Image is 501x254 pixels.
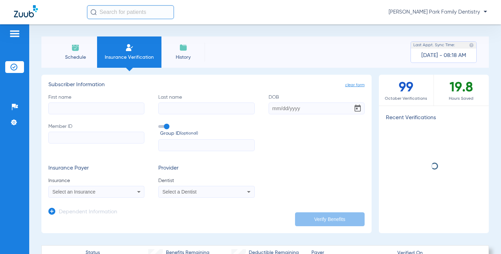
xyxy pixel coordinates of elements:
[351,101,365,115] button: Open calendar
[158,94,254,114] label: Last name
[9,30,20,38] img: hamburger-icon
[158,103,254,114] input: Last name
[434,95,489,102] span: Hours Saved
[269,94,365,114] label: DOB
[379,75,434,106] div: 99
[48,165,144,172] h3: Insurance Payer
[48,132,144,144] input: Member ID
[71,43,80,52] img: Schedule
[48,82,365,89] h3: Subscriber Information
[345,82,365,89] span: clear form
[379,95,434,102] span: October Verifications
[90,9,97,15] img: Search Icon
[413,42,455,49] span: Last Appt. Sync Time:
[269,103,365,114] input: DOBOpen calendar
[167,54,200,61] span: History
[160,130,254,137] span: Group ID
[48,94,144,114] label: First name
[434,75,489,106] div: 19.8
[59,54,92,61] span: Schedule
[295,212,365,226] button: Verify Benefits
[158,177,254,184] span: Dentist
[48,103,144,114] input: First name
[48,123,144,151] label: Member ID
[469,43,474,48] img: last sync help info
[158,165,254,172] h3: Provider
[102,54,156,61] span: Insurance Verification
[389,9,487,16] span: [PERSON_NAME] Park Family Dentistry
[48,177,144,184] span: Insurance
[59,209,117,216] h3: Dependent Information
[162,189,197,195] span: Select a Dentist
[53,189,96,195] span: Select an Insurance
[180,130,198,137] small: (optional)
[87,5,174,19] input: Search for patients
[125,43,134,52] img: Manual Insurance Verification
[14,5,38,17] img: Zuub Logo
[379,115,489,122] h3: Recent Verifications
[179,43,188,52] img: History
[421,52,466,59] span: [DATE] - 08:18 AM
